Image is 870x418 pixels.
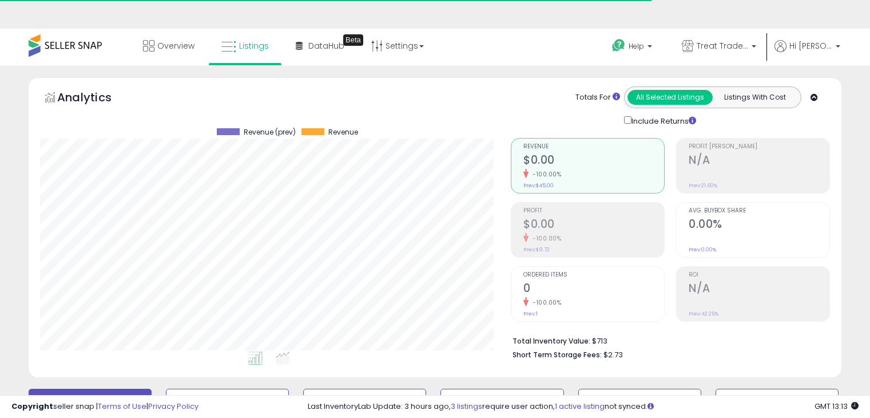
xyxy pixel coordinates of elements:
i: Get Help [611,38,626,53]
button: BB Drop in 7d [303,389,426,412]
span: Revenue [328,128,358,136]
h2: 0 [523,282,664,297]
h2: 0.00% [689,218,829,233]
span: $2.73 [603,349,623,360]
small: -100.00% [529,170,561,179]
h5: Analytics [57,89,134,108]
span: Avg. Buybox Share [689,208,829,214]
div: Totals For [575,92,620,103]
small: Prev: 42.26% [689,310,718,317]
h2: N/A [689,153,829,169]
a: DataHub [287,29,353,63]
span: Profit [523,208,664,214]
div: Include Returns [615,114,710,127]
button: Inventory Age [166,389,289,412]
div: Last InventoryLab Update: 3 hours ago, require user action, not synced. [308,401,859,412]
small: -100.00% [529,234,561,243]
span: Overview [157,40,194,52]
small: Prev: $9.72 [523,246,550,253]
small: -100.00% [529,298,561,307]
span: Listings [239,40,269,52]
span: Ordered Items [523,272,664,278]
button: Needs to Reprice [440,389,563,412]
span: Revenue [523,144,664,150]
div: seller snap | | [11,401,198,412]
h2: $0.00 [523,218,664,233]
small: Prev: $45.00 [523,182,554,189]
h2: N/A [689,282,829,297]
a: Hi [PERSON_NAME] [774,40,840,66]
span: Revenue (prev) [244,128,296,136]
small: Prev: 0.00% [689,246,716,253]
a: Settings [363,29,432,63]
li: $713 [513,333,821,347]
span: DataHub [308,40,344,52]
button: Default [29,389,152,412]
button: Non Competitive [716,389,839,412]
small: Prev: 1 [523,310,538,317]
span: ROI [689,272,829,278]
a: Help [603,30,664,65]
button: BB Price Below Min [578,389,701,412]
h2: $0.00 [523,153,664,169]
span: Hi [PERSON_NAME] [789,40,832,52]
div: Tooltip anchor [343,34,363,46]
a: 1 active listing [555,401,605,412]
button: Listings With Cost [712,90,797,105]
strong: Copyright [11,401,53,412]
button: All Selected Listings [627,90,713,105]
a: Treat Traders [673,29,765,66]
span: 2025-10-9 13:13 GMT [815,401,859,412]
b: Short Term Storage Fees: [513,350,602,360]
a: Listings [213,29,277,63]
b: Total Inventory Value: [513,336,590,346]
a: 3 listings [451,401,482,412]
a: Overview [134,29,203,63]
a: Terms of Use [98,401,146,412]
small: Prev: 21.60% [689,182,717,189]
span: Profit [PERSON_NAME] [689,144,829,150]
span: Treat Traders [697,40,748,52]
a: Privacy Policy [148,401,198,412]
span: Help [629,41,644,51]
